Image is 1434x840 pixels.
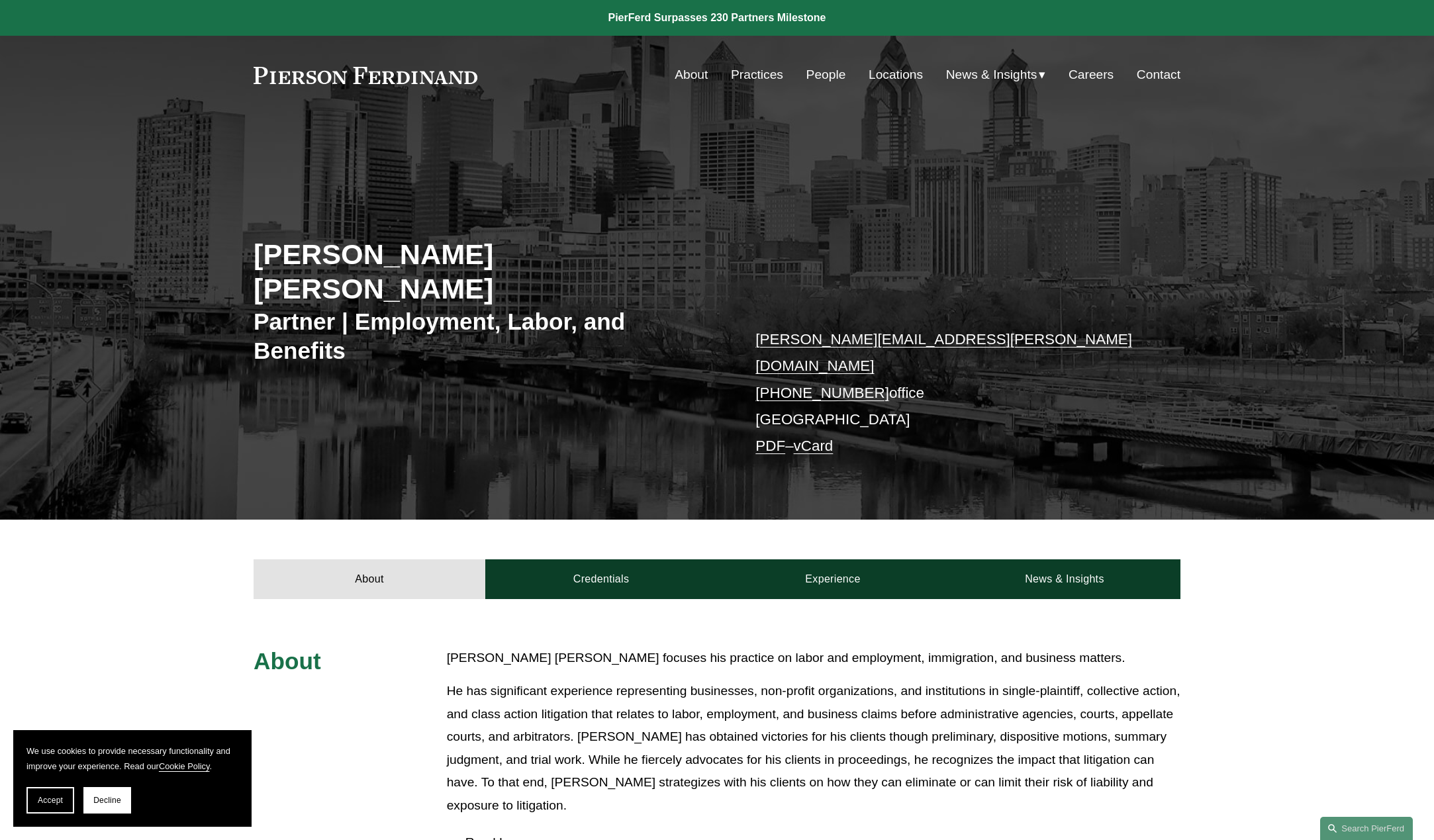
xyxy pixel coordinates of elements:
[13,730,252,827] section: Cookie banner
[946,64,1037,87] span: News & Insights
[447,647,1180,670] p: [PERSON_NAME] [PERSON_NAME] focuses his practice on labor and employment, immigration, and busine...
[755,326,1141,460] p: office [GEOGRAPHIC_DATA] –
[869,62,923,87] a: Locations
[755,331,1132,374] a: [PERSON_NAME][EMAIL_ADDRESS][PERSON_NAME][DOMAIN_NAME]
[38,796,63,805] span: Accept
[806,62,846,87] a: People
[794,438,834,454] a: vCard
[755,385,889,401] a: [PHONE_NUMBER]
[717,559,949,599] a: Experience
[159,761,210,771] a: Cookie Policy
[83,787,131,814] button: Decline
[26,787,74,814] button: Accept
[949,559,1180,599] a: News & Insights
[675,62,708,87] a: About
[1320,817,1413,840] a: Search this site
[254,307,717,365] h3: Partner | Employment, Labor, and Benefits
[26,743,238,774] p: We use cookies to provide necessary functionality and improve your experience. Read our .
[946,62,1046,87] a: folder dropdown
[254,237,717,306] h2: [PERSON_NAME] [PERSON_NAME]
[93,796,121,805] span: Decline
[755,438,785,454] a: PDF
[447,680,1180,817] p: He has significant experience representing businesses, non-profit organizations, and institutions...
[731,62,783,87] a: Practices
[254,648,321,674] span: About
[254,559,485,599] a: About
[1069,62,1114,87] a: Careers
[485,559,717,599] a: Credentials
[1137,62,1180,87] a: Contact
